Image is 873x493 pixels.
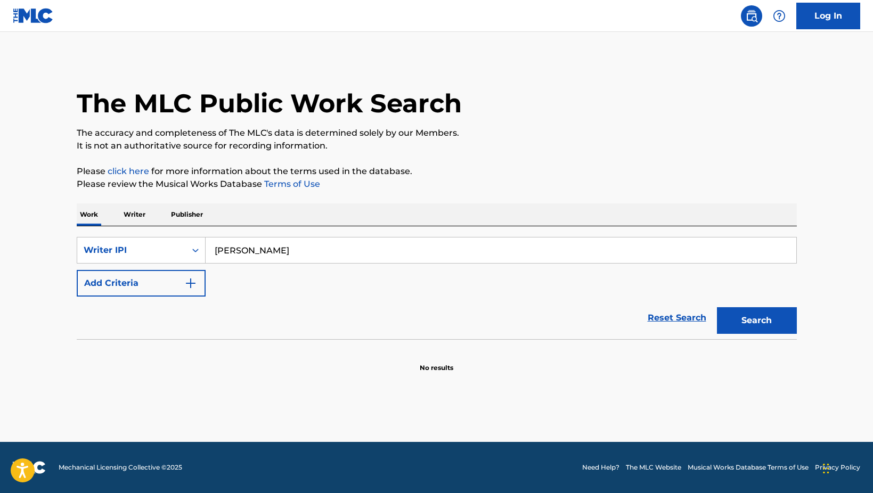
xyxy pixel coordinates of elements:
[626,463,681,472] a: The MLC Website
[796,3,860,29] a: Log In
[820,442,873,493] iframe: Chat Widget
[688,463,809,472] a: Musical Works Database Terms of Use
[77,87,462,119] h1: The MLC Public Work Search
[745,10,758,22] img: search
[77,165,797,178] p: Please for more information about the terms used in the database.
[77,127,797,139] p: The accuracy and completeness of The MLC's data is determined solely by our Members.
[823,453,829,484] div: Drag
[13,461,46,474] img: logo
[77,203,101,226] p: Work
[717,307,797,334] button: Search
[582,463,619,472] a: Need Help?
[77,270,206,297] button: Add Criteria
[84,244,180,257] div: Writer IPI
[741,5,762,27] a: Public Search
[77,139,797,152] p: It is not an authoritative source for recording information.
[773,10,786,22] img: help
[77,237,797,339] form: Search Form
[642,306,712,330] a: Reset Search
[815,463,860,472] a: Privacy Policy
[77,178,797,191] p: Please review the Musical Works Database
[59,463,182,472] span: Mechanical Licensing Collective © 2025
[262,179,320,189] a: Terms of Use
[13,8,54,23] img: MLC Logo
[769,5,790,27] div: Help
[184,277,197,290] img: 9d2ae6d4665cec9f34b9.svg
[108,166,149,176] a: click here
[120,203,149,226] p: Writer
[420,350,453,373] p: No results
[168,203,206,226] p: Publisher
